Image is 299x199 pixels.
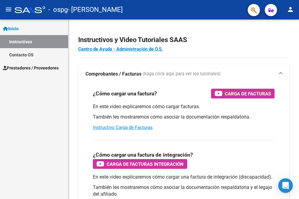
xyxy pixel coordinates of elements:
[5,6,12,13] mat-icon: menu
[93,114,275,120] p: También les mostraremos cómo asociar la documentación respaldatoria.
[78,46,163,52] a: Centro de Ayuda - Administración de O.S.
[107,160,184,168] span: Carga de Facturas Integración
[78,64,289,84] mat-expansion-panel-header: Comprobantes / Facturas (haga click aquí para ver los tutoriales)
[278,178,293,193] div: Open Intercom Messenger
[93,184,275,197] p: También les mostraremos cómo asociar la documentación respaldatoria y el legajo del afiliado.
[93,174,275,180] p: En este video explicaremos cómo cargar una factura de integración (discapacidad).
[211,89,275,98] button: Carga de Facturas
[68,3,123,16] span: - [PERSON_NAME]
[93,103,275,110] p: En este video explicaremos cómo cargar facturas.
[143,71,221,77] span: (haga click aquí para ver los tutoriales)
[86,71,141,77] strong: Comprobantes / Facturas
[225,90,271,98] span: Carga de Facturas
[3,25,19,32] span: Inicio
[93,159,187,169] button: Carga de Facturas Integración
[287,6,294,13] mat-icon: person
[78,34,289,46] h2: Instructivos y Video Tutoriales SAAS
[93,125,153,130] a: Instructivo Carga de Facturas
[93,151,193,159] h3: ¿Cómo cargar una factura de integración?
[3,65,59,71] span: Prestadores / Proveedores
[48,3,68,16] span: - ospg
[93,89,157,98] h3: ¿Cómo cargar una factura?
